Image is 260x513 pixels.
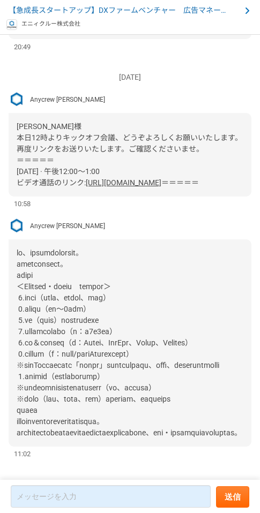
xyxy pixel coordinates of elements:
span: Anycrew [PERSON_NAME] [30,95,105,104]
a: [URL][DOMAIN_NAME] [86,178,161,187]
span: 【急成長スタートアップ】DXファームベンチャー 広告マネージャー [9,5,229,17]
img: logo_text_blue_01.png [6,19,17,30]
span: ＝＝＝＝＝ [161,178,199,187]
span: [PERSON_NAME]様 本日12時よりキックオフ会議、どうぞよろしくお願いいたします。 再度リンクをお送りいたします。ご確認くださいませ。 ＝＝＝＝＝ [DATE] · 午後12:00～1... [17,122,242,187]
p: エニィクルー株式会社 [21,20,80,29]
span: 10:58 [14,199,31,209]
span: 20:49 [14,42,31,52]
span: lo、ipsumdolorsit。 ametconsect。 adipi ＜Elitsed・doeiu tempor＞ 6.inci（utla、etdol、mag） 0.aliqu（en〜0ad... [17,248,242,437]
span: Anycrew [PERSON_NAME] [30,221,105,231]
p: [DATE] [9,72,251,83]
img: %E3%82%B9%E3%82%AF%E3%83%AA%E3%83%BC%E3%83%B3%E3%82%B7%E3%83%A7%E3%83%83%E3%83%88_2025-08-07_21.4... [9,92,25,108]
span: 11:02 [14,449,31,459]
button: 送信 [216,486,249,508]
img: %E3%82%B9%E3%82%AF%E3%83%AA%E3%83%BC%E3%83%B3%E3%82%B7%E3%83%A7%E3%83%83%E3%83%88_2025-08-07_21.4... [9,218,25,234]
